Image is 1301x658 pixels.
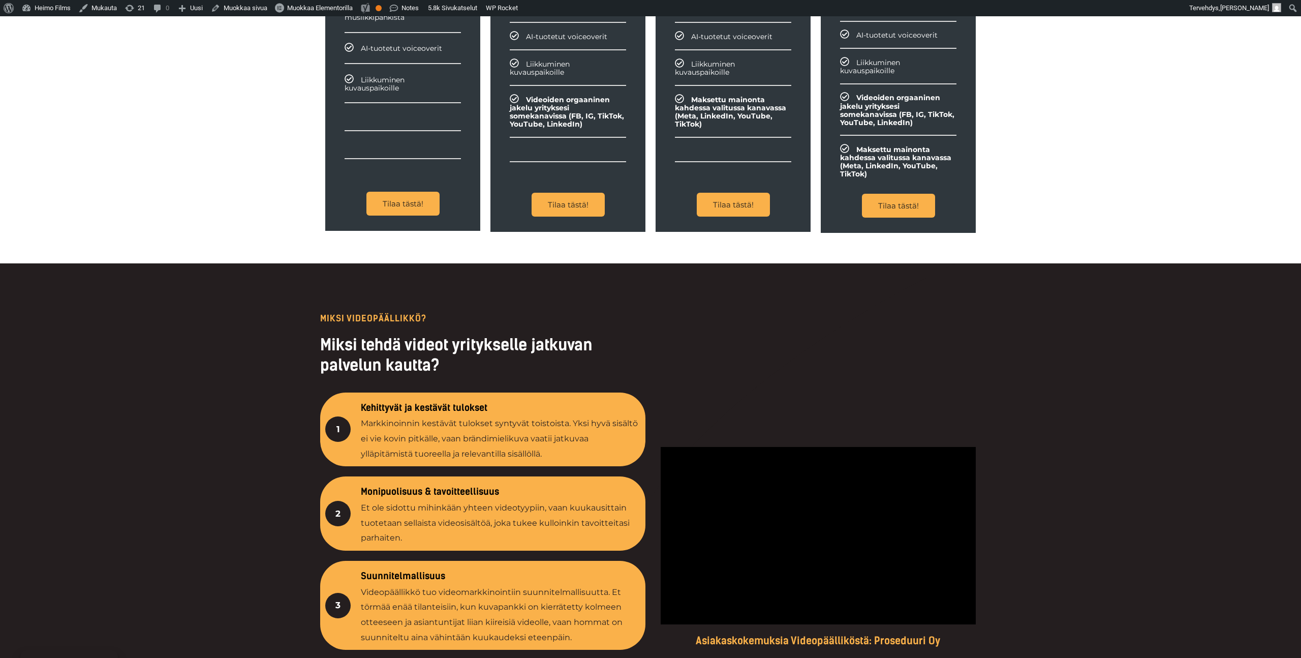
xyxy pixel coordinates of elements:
div: OK [376,5,382,11]
span: AI-tuotetut voiceoverit [361,44,442,53]
h4: Suunnitelmallisuus [361,571,640,582]
div: 3 [325,593,351,618]
p: Videopäällikkö tuo videomarkkinointiin suunnitelmallisuutta. Et törmää enää tilanteisiin, kun kuv... [361,585,640,645]
span: Liikkuminen kuvauspaikoille [840,58,900,75]
p: Et ole sidottu mihinkään yhteen videotyypiin, vaan kuukausittain tuotetaan sellaista videosisältö... [361,500,640,546]
a: Tilaa tästä! [366,192,440,216]
p: MIKSI VIDEOPÄÄLLIKKÖ? [320,314,645,323]
h4: Kehittyvät ja kestävät tulokset [361,403,640,414]
div: 2 [325,501,351,526]
span: Liikkuminen kuvauspaikoille [675,59,735,77]
a: Tilaa tästä! [697,193,770,217]
iframe: vimeo-videosoitin [661,447,976,624]
a: Tilaa tästä! [532,193,605,217]
b: Maksettu mainonta kahdessa valitussa kanavassa (Meta, LinkedIn, YouTube, TikTok) [840,145,951,178]
span: Muokkaa Elementorilla [287,4,353,12]
a: Tilaa tästä! [862,194,935,218]
span: AI-tuotetut voiceoverit [856,31,938,40]
h4: Monipuolisuus & tavoitteellisuus [361,487,640,498]
div: 1 [325,416,351,442]
h2: Miksi tehdä videot yritykselle jatkuvan palvelun kautta? [320,335,645,376]
span: AI-tuotetut voiceoverit [526,32,607,41]
b: Maksettu mainonta kahdessa valitussa kanavassa (Meta, LinkedIn, YouTube, TikTok) [675,95,786,129]
b: Videoiden orgaaninen jakelu yrityksesi somekanavissa (FB, IG, TikTok, YouTube, LinkedIn) [840,94,954,127]
h5: Asiakaskokemuksia Videopäälliköstä: Proseduuri Oy [661,635,976,647]
p: Markkinoinnin kestävät tulokset syntyvät toistoista. Yksi hyvä sisältö ei vie kovin pitkälle, vaa... [361,416,640,461]
span: [PERSON_NAME] [1220,4,1269,12]
span: AI-tuotetut voiceoverit [691,32,772,41]
b: Videoiden orgaaninen jakelu yrityksesi somekanavissa (FB, IG, TikTok, YouTube, LinkedIn) [510,95,624,129]
span: Liikkuminen kuvauspaikoille [510,59,570,77]
span: Liikkuminen kuvauspaikoille [345,75,405,93]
